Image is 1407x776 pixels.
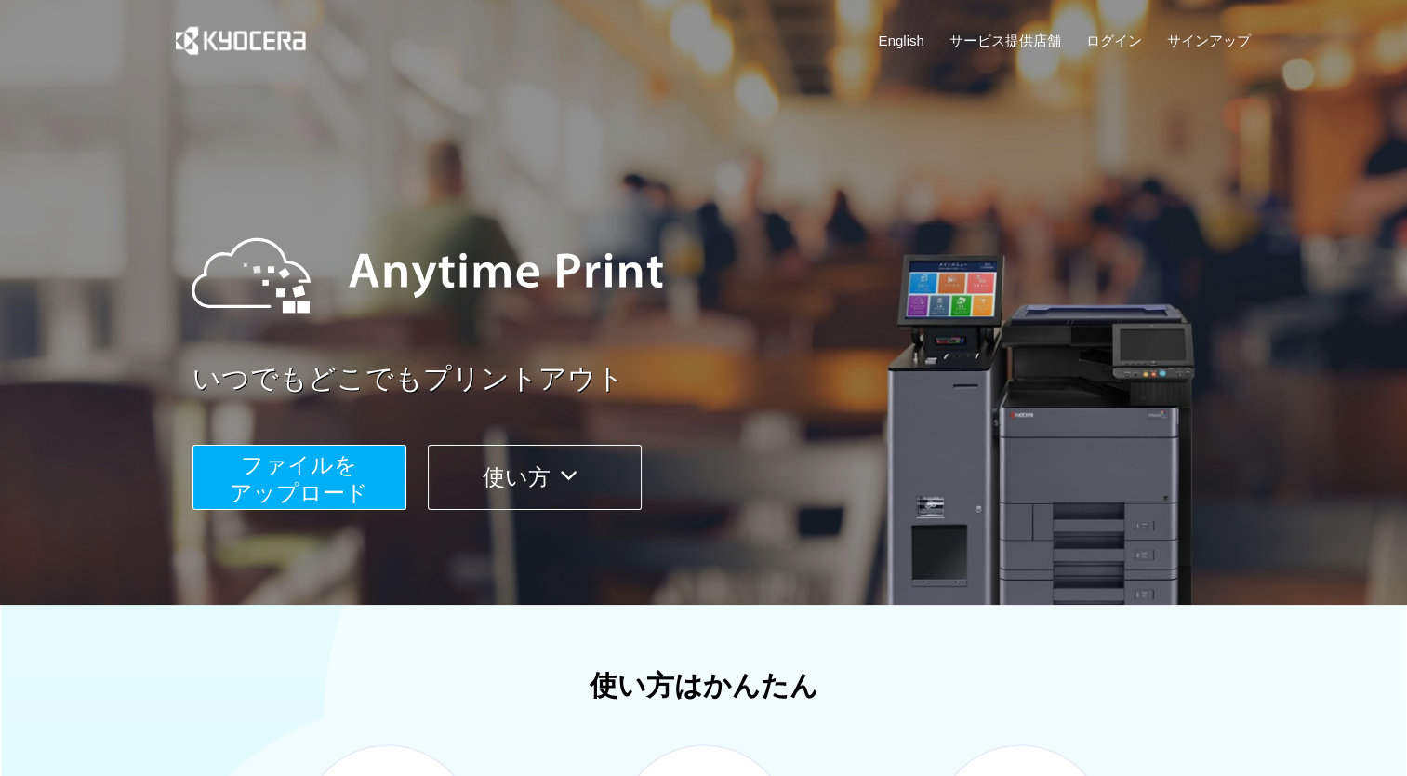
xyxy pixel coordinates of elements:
[1166,31,1250,50] a: サインアップ
[428,445,642,510] button: 使い方
[1086,31,1142,50] a: ログイン
[192,359,1262,399] a: いつでもどこでもプリントアウト
[949,31,1061,50] a: サービス提供店舗
[879,31,924,50] a: English
[230,452,368,505] span: ファイルを ​​アップロード
[192,445,406,510] button: ファイルを​​アップロード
